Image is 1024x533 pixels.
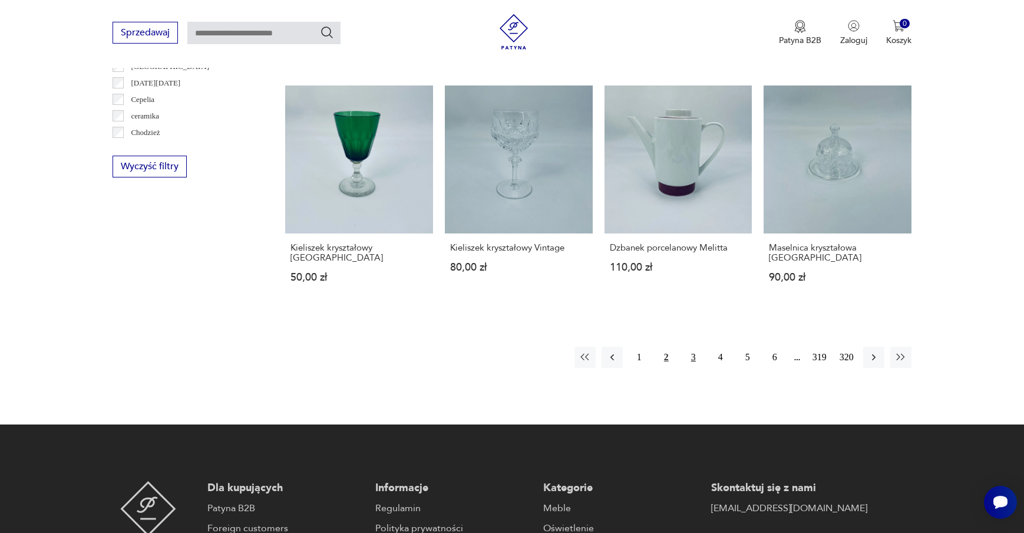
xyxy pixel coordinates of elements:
button: Patyna B2B [779,20,821,46]
a: Sprzedawaj [113,29,178,38]
p: 110,00 zł [610,262,747,272]
button: Zaloguj [840,20,867,46]
button: Sprzedawaj [113,22,178,44]
p: 90,00 zł [769,272,906,282]
button: 4 [710,347,731,368]
button: 6 [764,347,785,368]
h3: Kieliszek kryształowy [GEOGRAPHIC_DATA] [290,243,428,263]
h3: Kieliszek kryształowy Vintage [450,243,587,253]
p: Zaloguj [840,35,867,46]
p: Patyna B2B [779,35,821,46]
iframe: Smartsupp widget button [984,486,1017,519]
p: 80,00 zł [450,262,587,272]
button: 1 [629,347,650,368]
a: Patyna B2B [207,501,364,515]
img: Ikonka użytkownika [848,20,860,32]
div: 0 [900,19,910,29]
h3: Dzbanek porcelanowy Melitta [610,243,747,253]
button: 0Koszyk [886,20,911,46]
p: Cepelia [131,93,154,106]
a: Dzbanek porcelanowy MelittaDzbanek porcelanowy Melitta110,00 zł [605,85,752,305]
h3: Maselnica kryształowa [GEOGRAPHIC_DATA] [769,243,906,263]
p: Koszyk [886,35,911,46]
a: Maselnica kryształowa Princess HouseMaselnica kryształowa [GEOGRAPHIC_DATA]90,00 zł [764,85,911,305]
p: 50,00 zł [290,272,428,282]
p: ceramika [131,110,159,123]
img: Ikona koszyka [893,20,904,32]
p: Chodzież [131,126,160,139]
button: 3 [683,347,704,368]
p: Skontaktuj się z nami [711,481,867,495]
button: Szukaj [320,25,334,40]
img: Ikona medalu [794,20,806,33]
p: [DATE][DATE] [131,77,180,90]
img: Patyna - sklep z meblami i dekoracjami vintage [496,14,531,50]
p: Ćmielów [131,143,159,156]
a: Ikona medaluPatyna B2B [779,20,821,46]
a: Regulamin [375,501,531,515]
a: Meble [543,501,699,515]
button: 319 [809,347,830,368]
a: Kieliszek kryształowy VintageKieliszek kryształowy Vintage80,00 zł [445,85,593,305]
p: Dla kupujących [207,481,364,495]
button: 320 [836,347,857,368]
p: Kategorie [543,481,699,495]
a: Kieliszek kryształowy Val Saint LambertKieliszek kryształowy [GEOGRAPHIC_DATA]50,00 zł [285,85,433,305]
a: [EMAIL_ADDRESS][DOMAIN_NAME] [711,501,867,515]
button: 2 [656,347,677,368]
button: Wyczyść filtry [113,156,187,177]
button: 5 [737,347,758,368]
p: Informacje [375,481,531,495]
